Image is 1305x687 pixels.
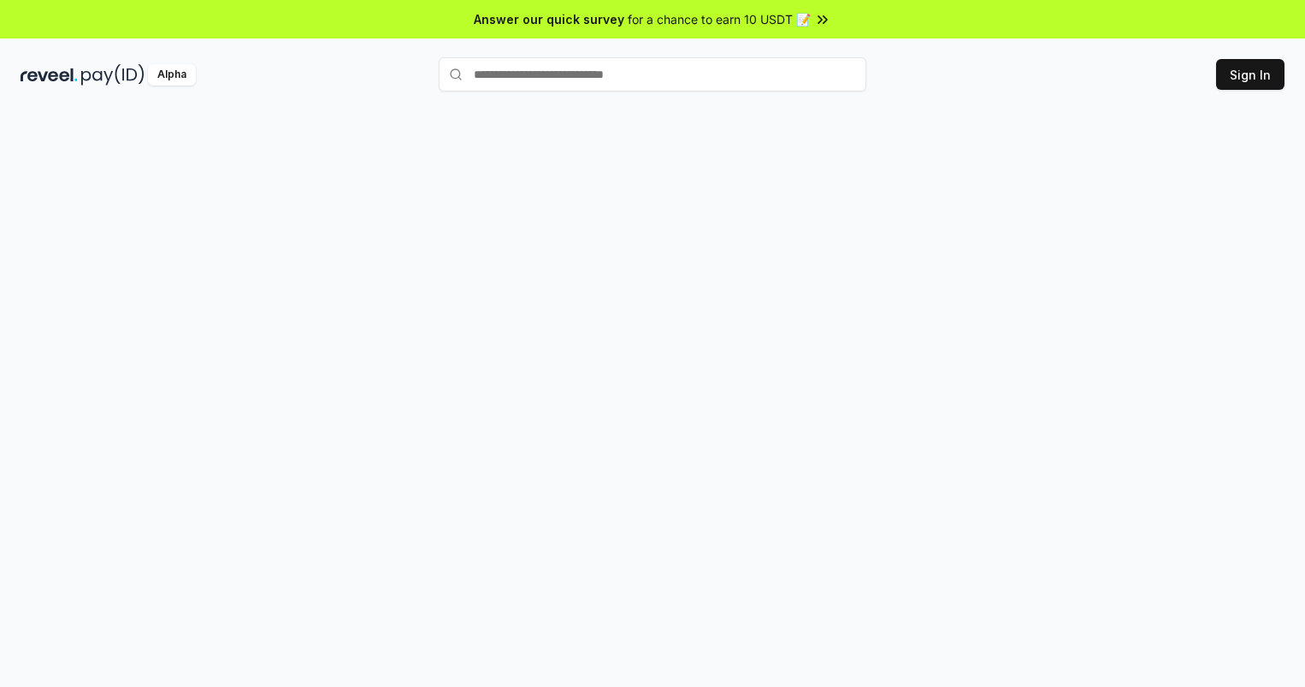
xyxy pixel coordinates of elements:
button: Sign In [1216,59,1284,90]
span: for a chance to earn 10 USDT 📝 [628,10,811,28]
span: Answer our quick survey [474,10,624,28]
img: reveel_dark [21,64,78,86]
div: Alpha [148,64,196,86]
img: pay_id [81,64,145,86]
